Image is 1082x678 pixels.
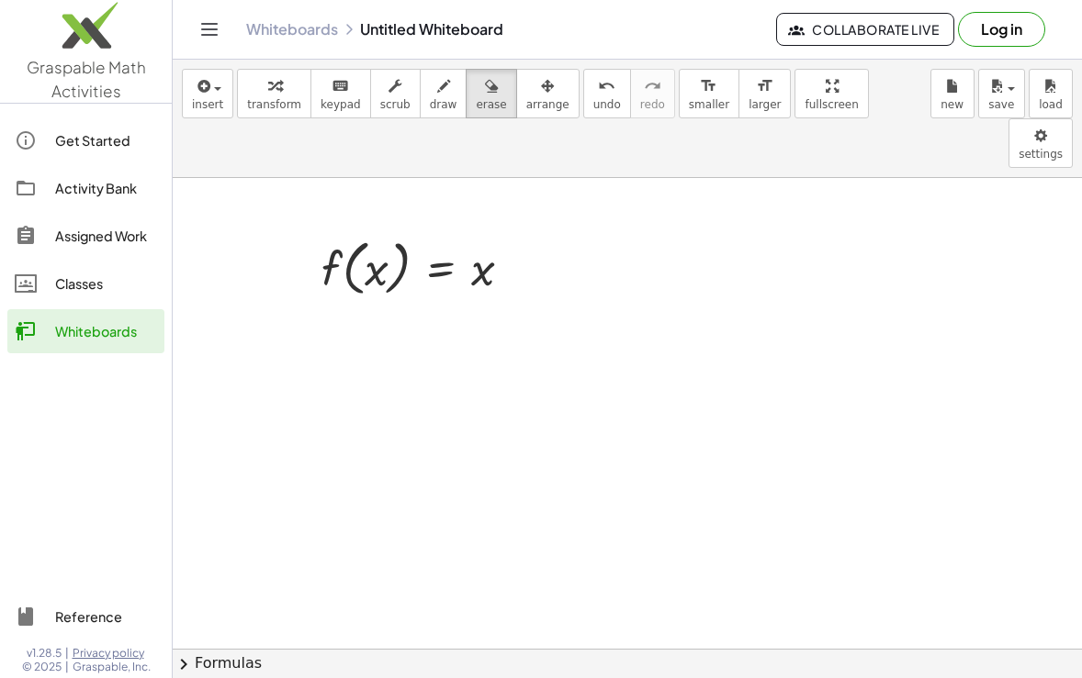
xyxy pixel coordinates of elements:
button: save [978,69,1025,118]
a: Privacy policy [73,646,151,661]
button: format_sizesmaller [679,69,739,118]
button: arrange [516,69,580,118]
button: scrub [370,69,421,118]
span: fullscreen [805,98,858,111]
button: keyboardkeypad [310,69,371,118]
span: Graspable, Inc. [73,660,151,674]
a: Activity Bank [7,166,164,210]
button: undoundo [583,69,631,118]
button: insert [182,69,233,118]
button: redoredo [630,69,675,118]
span: settings [1019,148,1063,161]
span: insert [192,98,223,111]
a: Get Started [7,118,164,162]
button: load [1029,69,1073,118]
span: new [941,98,964,111]
i: undo [598,75,615,97]
span: keypad [321,98,361,111]
i: redo [644,75,661,97]
button: transform [237,69,311,118]
div: Assigned Work [55,225,157,247]
span: | [65,646,69,661]
div: Get Started [55,129,157,151]
a: Whiteboards [246,20,338,39]
i: keyboard [332,75,349,97]
a: Classes [7,261,164,306]
span: arrange [526,98,569,111]
div: Whiteboards [55,320,157,342]
button: Log in [958,12,1045,47]
span: chevron_right [173,653,195,675]
span: transform [247,98,301,111]
span: Collaborate Live [792,21,939,38]
i: format_size [700,75,717,97]
span: erase [476,98,506,111]
a: Whiteboards [7,309,164,353]
span: | [65,660,69,674]
button: Toggle navigation [195,15,224,44]
span: load [1039,98,1063,111]
div: Activity Bank [55,177,157,199]
button: draw [420,69,468,118]
span: redo [640,98,665,111]
span: undo [593,98,621,111]
a: Reference [7,595,164,639]
span: draw [430,98,457,111]
button: fullscreen [795,69,868,118]
span: save [988,98,1014,111]
i: format_size [756,75,773,97]
button: format_sizelarger [738,69,791,118]
button: erase [466,69,516,118]
a: Assigned Work [7,214,164,258]
span: v1.28.5 [27,646,62,661]
span: larger [749,98,781,111]
div: Reference [55,606,157,628]
span: Graspable Math Activities [27,57,146,101]
button: Collaborate Live [776,13,954,46]
span: smaller [689,98,729,111]
span: © 2025 [22,660,62,674]
button: settings [1009,118,1073,168]
span: scrub [380,98,411,111]
button: chevron_rightFormulas [173,649,1082,678]
button: new [930,69,975,118]
div: Classes [55,272,157,295]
